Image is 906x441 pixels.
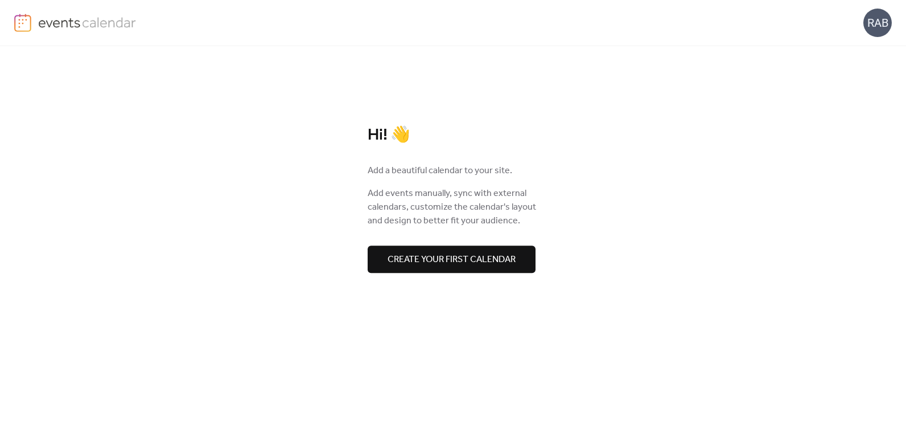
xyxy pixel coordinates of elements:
[863,9,892,37] div: RAB
[368,246,536,273] button: Create your first calendar
[388,253,516,267] span: Create your first calendar
[14,14,31,32] img: logo
[368,125,538,145] div: Hi! 👋
[368,164,512,178] span: Add a beautiful calendar to your site.
[368,187,538,228] span: Add events manually, sync with external calendars, customize the calendar's layout and design to ...
[38,14,137,31] img: logo-type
